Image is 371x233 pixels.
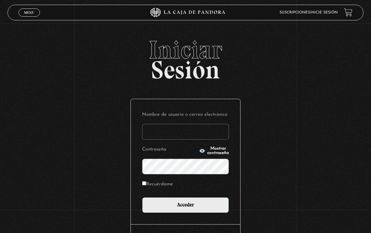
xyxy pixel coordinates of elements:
[142,181,146,185] input: Recuérdame
[280,11,310,14] a: Suscripciones
[142,180,173,188] label: Recuérdame
[142,197,229,213] input: Acceder
[8,37,364,77] h2: Sesión
[199,146,229,155] button: Mostrar contraseña
[310,11,338,14] a: Inicie sesión
[24,11,34,14] span: Menu
[22,16,37,20] span: Cerrar
[142,145,197,154] label: Contraseña
[142,110,229,119] label: Nombre de usuario o correo electrónico
[8,37,364,62] span: Iniciar
[207,146,229,155] span: Mostrar contraseña
[344,8,352,17] a: View your shopping cart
